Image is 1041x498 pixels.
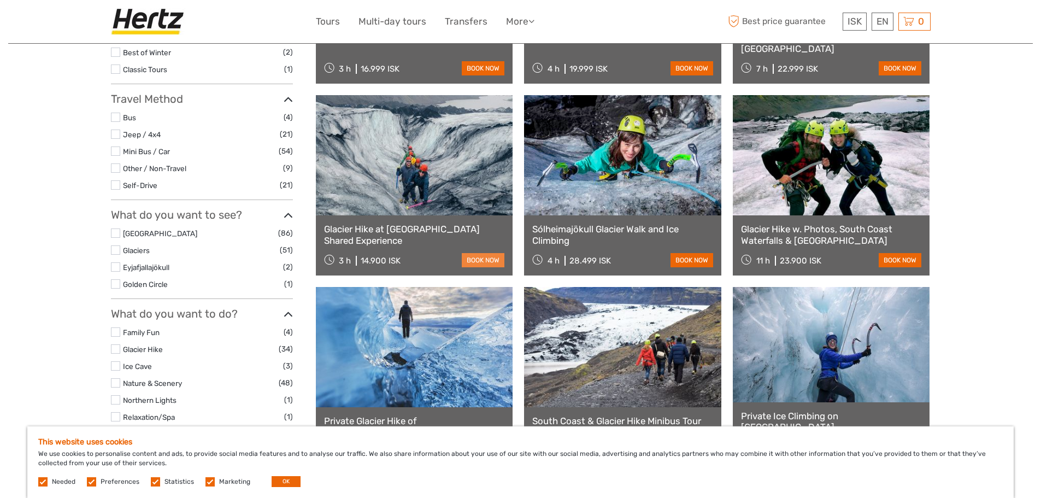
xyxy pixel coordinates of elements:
[111,92,293,106] h3: Travel Method
[123,130,161,139] a: Jeep / 4x4
[361,256,401,266] div: 14.900 ISK
[123,345,163,354] a: Glacier Hike
[879,61,921,75] a: book now
[462,61,504,75] a: book now
[280,244,293,256] span: (51)
[778,64,818,74] div: 22.999 ISK
[780,256,821,266] div: 23.900 ISK
[123,413,175,421] a: Relaxation/Spa
[101,477,139,487] label: Preferences
[123,396,177,405] a: Northern Lights
[284,326,293,338] span: (4)
[324,224,505,246] a: Glacier Hike at [GEOGRAPHIC_DATA] Shared Experience
[15,19,123,28] p: We're away right now. Please check back later!
[123,65,167,74] a: Classic Tours
[111,208,293,221] h3: What do you want to see?
[756,64,768,74] span: 7 h
[756,256,770,266] span: 11 h
[219,477,250,487] label: Marketing
[123,362,152,371] a: Ice Cave
[52,477,75,487] label: Needed
[569,256,611,266] div: 28.499 ISK
[741,411,922,433] a: Private Ice Climbing on [GEOGRAPHIC_DATA]
[532,415,713,426] a: South Coast & Glacier Hike Minibus Tour
[279,145,293,157] span: (54)
[279,343,293,355] span: (34)
[284,111,293,124] span: (4)
[164,477,194,487] label: Statistics
[462,253,504,267] a: book now
[741,224,922,246] a: Glacier Hike w. Photos, South Coast Waterfalls & [GEOGRAPHIC_DATA]
[548,256,560,266] span: 4 h
[506,14,534,30] a: More
[38,437,1003,447] h5: This website uses cookies
[279,377,293,389] span: (48)
[532,224,713,246] a: Sólheimajökull Glacier Walk and Ice Climbing
[671,253,713,267] a: book now
[272,476,301,487] button: OK
[284,63,293,75] span: (1)
[283,162,293,174] span: (9)
[123,280,168,289] a: Golden Circle
[123,113,136,122] a: Bus
[123,48,171,57] a: Best of Winter
[324,415,505,438] a: Private Glacier Hike of [GEOGRAPHIC_DATA] | Exclusive Private Tour
[569,64,608,74] div: 19.999 ISK
[445,14,487,30] a: Transfers
[339,64,351,74] span: 3 h
[123,263,169,272] a: Eyjafjallajökull
[548,64,560,74] span: 4 h
[848,16,862,27] span: ISK
[916,16,926,27] span: 0
[872,13,893,31] div: EN
[123,147,170,156] a: Mini Bus / Car
[123,164,186,173] a: Other / Non-Travel
[123,229,197,238] a: [GEOGRAPHIC_DATA]
[879,253,921,267] a: book now
[339,256,351,266] span: 3 h
[671,61,713,75] a: book now
[111,307,293,320] h3: What do you want to do?
[358,14,426,30] a: Multi-day tours
[361,64,399,74] div: 16.999 ISK
[284,394,293,406] span: (1)
[316,14,340,30] a: Tours
[111,8,189,35] img: Hertz
[283,360,293,372] span: (3)
[283,261,293,273] span: (2)
[280,128,293,140] span: (21)
[280,179,293,191] span: (21)
[123,246,150,255] a: Glaciers
[123,328,160,337] a: Family Fun
[284,411,293,423] span: (1)
[123,181,157,190] a: Self-Drive
[283,46,293,58] span: (2)
[284,278,293,290] span: (1)
[123,379,182,388] a: Nature & Scenery
[27,426,1014,498] div: We use cookies to personalise content and ads, to provide social media features and to analyse ou...
[726,13,840,31] span: Best price guarantee
[126,17,139,30] button: Open LiveChat chat widget
[278,227,293,239] span: (86)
